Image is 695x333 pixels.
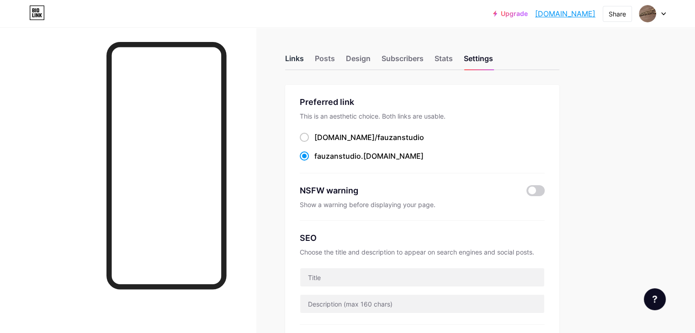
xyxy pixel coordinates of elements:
div: SEO [300,232,545,244]
input: Description (max 160 chars) [300,295,544,313]
div: Preferred link [300,96,545,108]
span: fauzanstudio [377,133,424,142]
div: Choose the title and description to appear on search engines and social posts. [300,248,545,257]
div: Stats [435,53,453,69]
a: Upgrade [493,10,528,17]
div: Show a warning before displaying your page. [300,200,545,209]
span: fauzanstudio [314,151,361,161]
div: NSFW warning [300,184,513,197]
div: Settings [464,53,493,69]
div: Share [609,9,626,19]
div: [DOMAIN_NAME]/ [314,132,424,143]
input: Title [300,268,544,286]
div: .[DOMAIN_NAME] [314,151,424,161]
img: Fauzan Studio [639,5,656,22]
div: Posts [315,53,335,69]
div: Subscribers [382,53,424,69]
div: This is an aesthetic choice. Both links are usable. [300,112,545,121]
a: [DOMAIN_NAME] [535,8,595,19]
div: Design [346,53,371,69]
div: Links [285,53,304,69]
